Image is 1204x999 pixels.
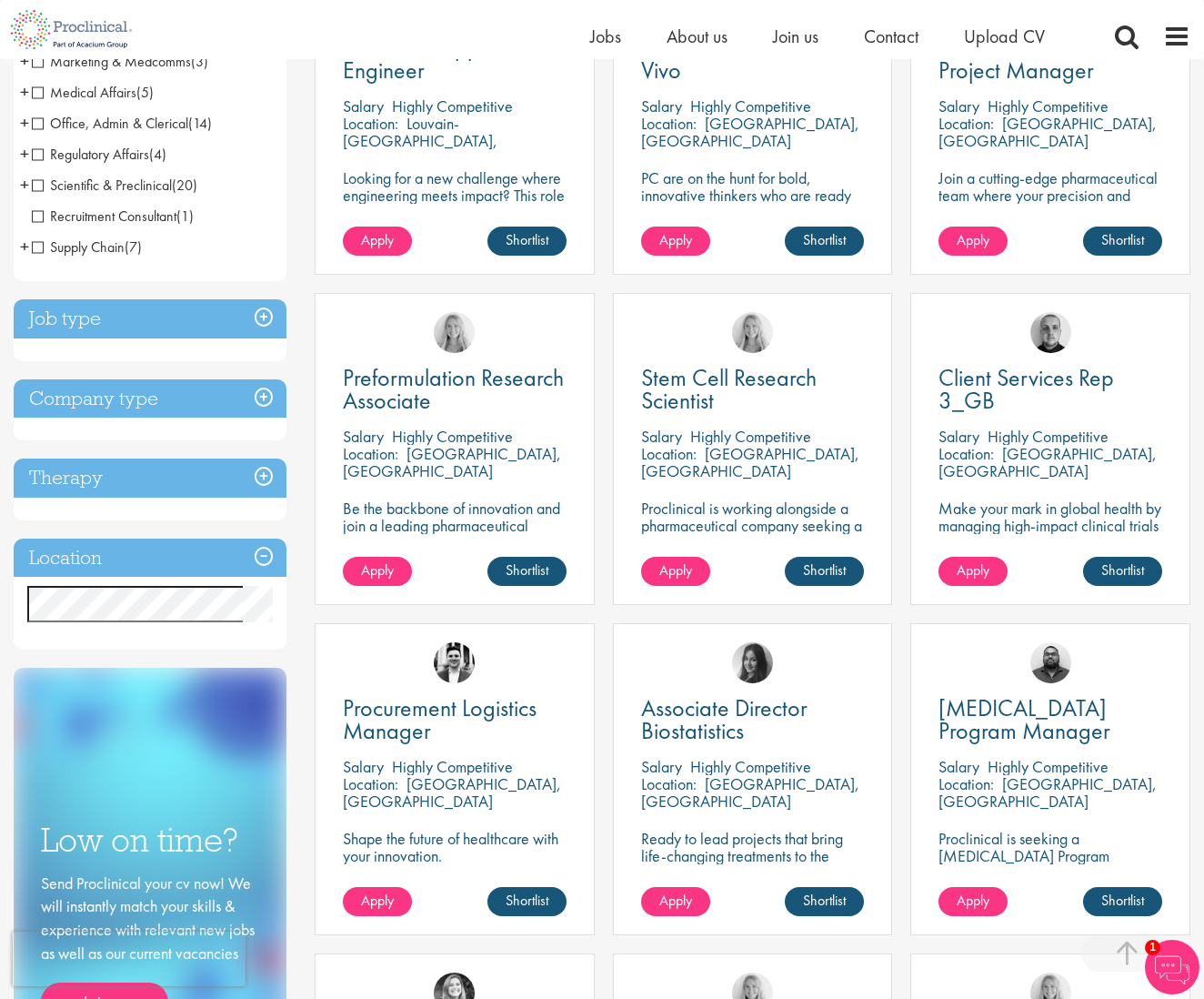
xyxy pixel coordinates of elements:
span: Location: [641,113,697,134]
a: Technical Support Engineer [343,36,567,82]
a: Apply [641,557,710,586]
span: (5) [136,83,154,102]
span: Medical Affairs [32,83,136,102]
a: Apply [641,887,710,916]
span: Apply [361,560,394,580]
span: Marketing & Medcomms [32,52,208,71]
p: Proclinical is working alongside a pharmaceutical company seeking a Stem Cell Research Scientist ... [641,499,865,569]
a: About us [667,25,727,48]
p: Make your mark in global health by managing high-impact clinical trials with a leading CRO. [938,499,1162,551]
p: Shape the future of healthcare with your innovation. [343,830,567,864]
span: Apply [659,891,692,910]
span: Salary [343,756,384,777]
span: + [20,140,29,167]
span: Preformulation Research Associate [343,362,564,416]
span: Scientific & Preclinical [32,176,197,195]
p: Ready to lead projects that bring life-changing treatments to the world? Join our client at the f... [641,830,865,916]
span: Salary [938,96,979,116]
span: (14) [188,114,212,133]
img: Edward Little [434,642,475,683]
p: Proclinical is seeking a [MEDICAL_DATA] Program Manager to join our client's team for an exciting... [938,830,1162,933]
a: Apply [641,227,710,256]
a: Apply [938,887,1008,916]
span: Location: [641,773,697,794]
span: (4) [149,145,166,164]
a: Shortlist [785,887,864,916]
a: Apply [938,557,1008,586]
a: Shortlist [1083,887,1162,916]
span: Medical Affairs [32,83,154,102]
span: Recruitment Consultant [32,207,176,226]
a: [MEDICAL_DATA] Program Manager [938,697,1162,742]
p: Highly Competitive [988,756,1109,777]
p: Highly Competitive [988,96,1109,116]
a: Shortlist [785,557,864,586]
span: Client Services Rep 3_GB [938,362,1114,416]
a: Ashley Bennett [1030,642,1071,683]
span: Location: [938,773,994,794]
span: Recruitment Consultant [32,207,194,226]
p: PC are on the hunt for bold, innovative thinkers who are ready to help push the boundaries of sci... [641,169,865,256]
a: Stem Cell Research Scientist [641,367,865,412]
a: Shortlist [785,227,864,256]
span: 1 [1145,940,1160,955]
p: [GEOGRAPHIC_DATA], [GEOGRAPHIC_DATA] [938,113,1157,151]
h3: Therapy [14,459,286,498]
h3: Company type [14,379,286,419]
a: Preformulation Research Associate [343,367,567,412]
p: [GEOGRAPHIC_DATA], [GEOGRAPHIC_DATA] [641,443,859,481]
p: Looking for a new challenge where engineering meets impact? This role as Technical Support Engine... [343,169,567,238]
a: Shannon Briggs [434,312,475,353]
p: Highly Competitive [690,96,811,116]
a: Shortlist [487,887,567,916]
p: Highly Competitive [988,426,1109,447]
h3: Job type [14,299,286,338]
p: [GEOGRAPHIC_DATA], [GEOGRAPHIC_DATA] [641,773,859,812]
span: (20) [172,176,197,195]
span: Apply [361,230,394,249]
span: Apply [957,891,989,910]
span: Salary [641,756,682,777]
span: Supply Chain [32,237,125,257]
p: Highly Competitive [690,756,811,777]
span: Scientific & Preclinical [32,176,172,195]
a: Upload CV [964,25,1045,48]
span: Salary [938,756,979,777]
span: Location: [938,113,994,134]
span: Apply [957,230,989,249]
span: Apply [957,560,989,580]
span: + [20,78,29,106]
span: Location: [343,773,398,794]
iframe: reCAPTCHA [13,932,246,986]
p: Louvain-[GEOGRAPHIC_DATA], [GEOGRAPHIC_DATA] [343,113,497,168]
span: Office, Admin & Clerical [32,114,212,133]
span: [MEDICAL_DATA] Program Manager [938,692,1110,746]
span: Regulatory Affairs [32,145,149,164]
a: Join us [773,25,818,48]
a: Remote Construction Project Manager [938,36,1162,82]
span: Associate Director Biostatistics [641,692,808,746]
p: Highly Competitive [392,756,513,777]
span: Contact [864,25,918,48]
a: Shortlist [1083,227,1162,256]
p: [GEOGRAPHIC_DATA], [GEOGRAPHIC_DATA] [938,443,1157,481]
span: + [20,233,29,260]
a: Associate Scientist: In-Vivo [641,36,865,82]
span: Apply [659,230,692,249]
span: Apply [361,891,394,910]
img: Harry Budge [1030,312,1071,353]
img: Shannon Briggs [732,312,773,353]
a: Apply [343,557,412,586]
span: Salary [641,96,682,116]
a: Apply [343,227,412,256]
p: Be the backbone of innovation and join a leading pharmaceutical company to help keep life-changin... [343,499,567,569]
p: [GEOGRAPHIC_DATA], [GEOGRAPHIC_DATA] [343,773,561,812]
span: + [20,171,29,198]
